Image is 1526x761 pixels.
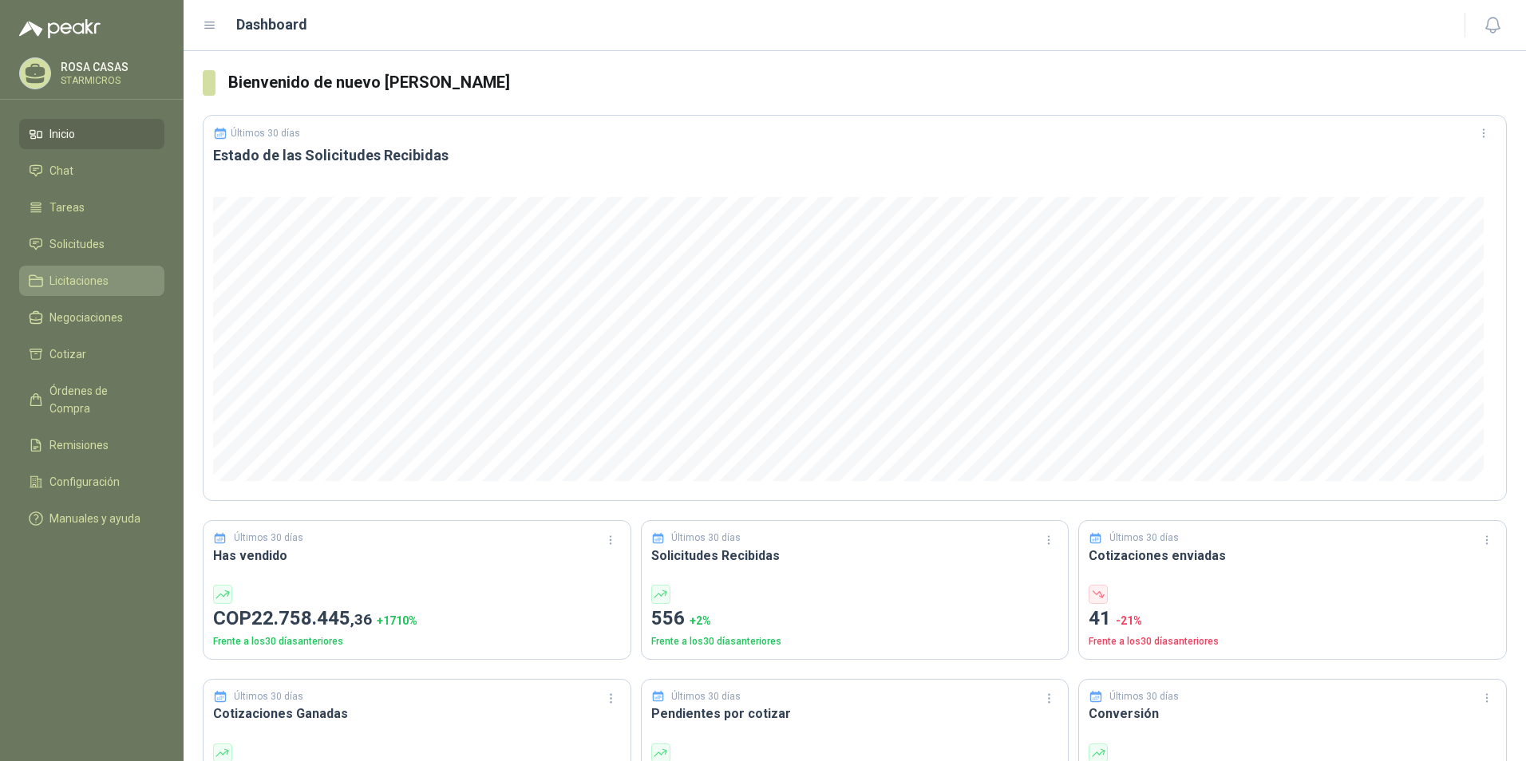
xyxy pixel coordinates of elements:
[1089,546,1496,566] h3: Cotizaciones enviadas
[1109,530,1179,546] p: Últimos 30 días
[19,119,164,149] a: Inicio
[377,614,417,627] span: + 1710 %
[228,70,1507,95] h3: Bienvenido de nuevo [PERSON_NAME]
[231,128,300,139] p: Últimos 30 días
[49,473,120,491] span: Configuración
[19,430,164,460] a: Remisiones
[350,610,372,629] span: ,36
[1089,704,1496,724] h3: Conversión
[49,345,86,363] span: Cotizar
[19,376,164,424] a: Órdenes de Compra
[49,199,85,216] span: Tareas
[49,436,109,454] span: Remisiones
[19,467,164,497] a: Configuración
[651,704,1059,724] h3: Pendientes por cotizar
[49,272,109,290] span: Licitaciones
[213,604,621,634] p: COP
[1109,689,1179,704] p: Últimos 30 días
[213,704,621,724] h3: Cotizaciones Ganadas
[213,546,621,566] h3: Has vendido
[19,302,164,333] a: Negociaciones
[49,510,140,527] span: Manuales y ayuda
[236,14,307,36] h1: Dashboard
[213,634,621,649] p: Frente a los 30 días anteriores
[19,229,164,259] a: Solicitudes
[651,604,1059,634] p: 556
[690,614,711,627] span: + 2 %
[19,339,164,369] a: Cotizar
[19,156,164,186] a: Chat
[671,689,741,704] p: Últimos 30 días
[61,61,160,73] p: ROSA CASAS
[234,530,303,546] p: Últimos 30 días
[49,382,149,417] span: Órdenes de Compra
[251,607,372,629] span: 22.758.445
[49,235,105,253] span: Solicitudes
[1089,604,1496,634] p: 41
[49,125,75,143] span: Inicio
[1116,614,1142,627] span: -21 %
[49,309,123,326] span: Negociaciones
[19,19,101,38] img: Logo peakr
[61,76,160,85] p: STARMICROS
[651,634,1059,649] p: Frente a los 30 días anteriores
[49,162,73,179] span: Chat
[213,146,1496,165] h3: Estado de las Solicitudes Recibidas
[19,503,164,534] a: Manuales y ayuda
[651,546,1059,566] h3: Solicitudes Recibidas
[671,530,741,546] p: Últimos 30 días
[1089,634,1496,649] p: Frente a los 30 días anteriores
[234,689,303,704] p: Últimos 30 días
[19,266,164,296] a: Licitaciones
[19,192,164,223] a: Tareas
